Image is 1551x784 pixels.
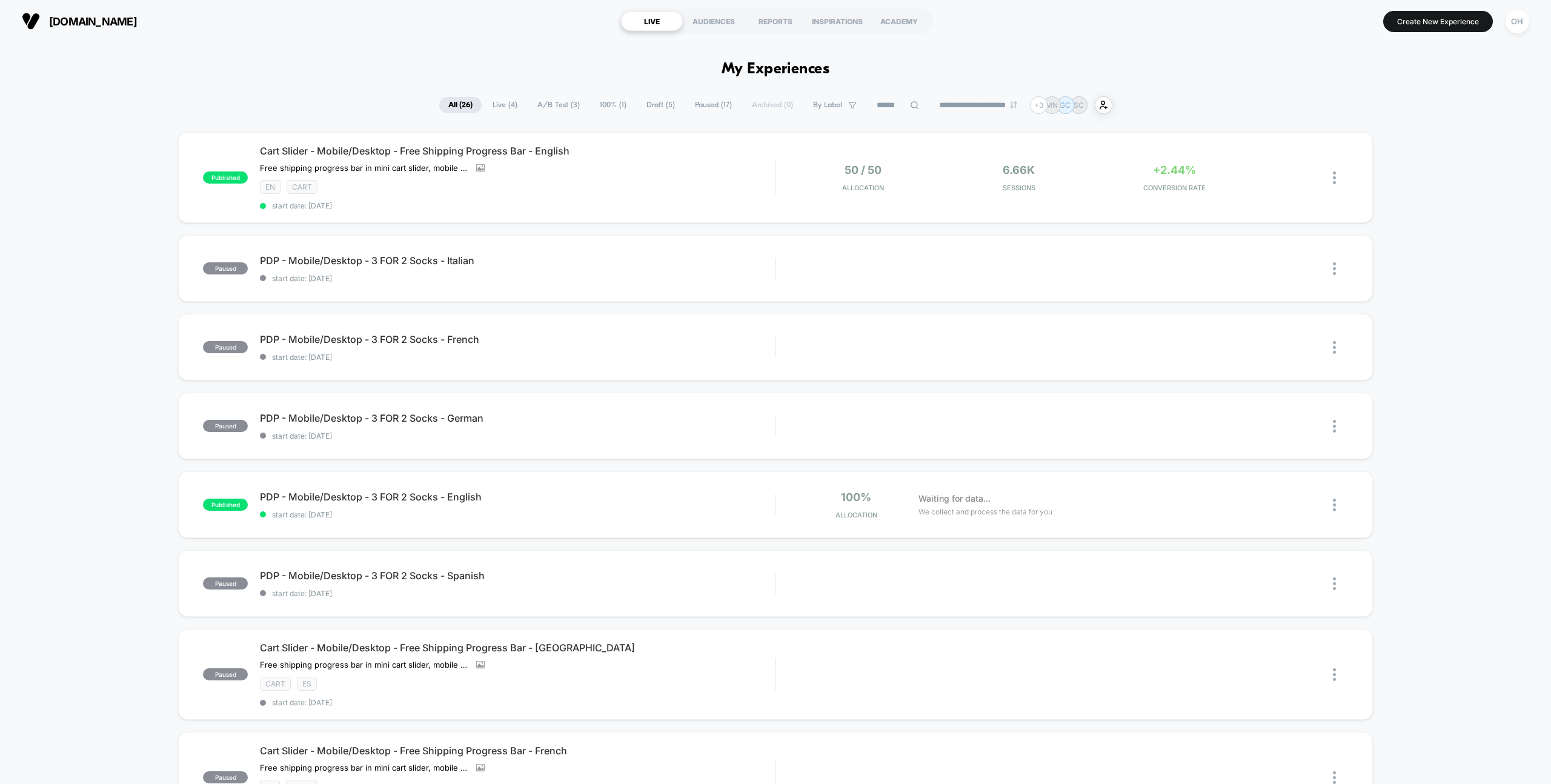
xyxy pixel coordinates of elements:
[835,511,877,519] span: Allocation
[260,353,775,362] span: start date: [DATE]
[203,771,248,783] span: paused
[1333,262,1336,275] img: close
[868,12,930,31] div: ACADEMY
[745,12,806,31] div: REPORTS
[621,12,683,31] div: LIVE
[260,180,281,194] span: EN
[1100,184,1249,192] span: CONVERSION RATE
[1074,101,1084,110] p: SC
[528,97,589,113] span: A/B Test ( 3 )
[1506,10,1529,33] div: OH
[1010,101,1017,108] img: end
[1383,11,1493,32] button: Create New Experience
[813,101,842,110] span: By Label
[260,201,775,210] span: start date: [DATE]
[1333,341,1336,354] img: close
[842,184,884,192] span: Allocation
[683,12,745,31] div: AUDIENCES
[1046,101,1058,110] p: MN
[944,184,1094,192] span: Sessions
[841,491,871,503] span: 100%
[203,499,248,511] span: published
[1333,420,1336,433] img: close
[260,763,467,772] span: Free shipping progress bar in mini cart slider, mobile only
[18,12,141,31] button: [DOMAIN_NAME]
[591,97,636,113] span: 100% ( 1 )
[260,412,775,424] span: PDP - Mobile/Desktop - 3 FOR 2 Socks - German
[297,677,317,691] span: ES
[806,12,868,31] div: INSPIRATIONS
[845,164,882,176] span: 50 / 50
[260,698,775,707] span: start date: [DATE]
[203,262,248,274] span: paused
[1333,577,1336,590] img: close
[260,570,775,582] span: PDP - Mobile/Desktop - 3 FOR 2 Socks - Spanish
[1333,771,1336,784] img: close
[722,61,830,78] h1: My Experiences
[1333,171,1336,184] img: close
[1153,164,1196,176] span: +2.44%
[918,492,991,505] span: Waiting for data...
[260,431,775,440] span: start date: [DATE]
[203,577,248,590] span: paused
[1502,9,1533,34] button: OH
[260,677,291,691] span: CART
[1003,164,1035,176] span: 6.66k
[203,171,248,184] span: published
[918,506,1052,517] span: We collect and process the data for you
[637,97,684,113] span: Draft ( 5 )
[260,333,775,345] span: PDP - Mobile/Desktop - 3 FOR 2 Socks - French
[260,254,775,267] span: PDP - Mobile/Desktop - 3 FOR 2 Socks - Italian
[203,341,248,353] span: paused
[1060,101,1071,110] p: GC
[1030,96,1048,114] div: + 3
[686,97,741,113] span: Paused ( 17 )
[483,97,526,113] span: Live ( 4 )
[22,12,40,30] img: Visually logo
[260,589,775,598] span: start date: [DATE]
[1333,668,1336,681] img: close
[260,642,775,654] span: Cart Slider - Mobile/Desktop - Free Shipping Progress Bar - [GEOGRAPHIC_DATA]
[260,163,467,173] span: Free shipping progress bar in mini cart slider, mobile only
[260,510,775,519] span: start date: [DATE]
[1333,499,1336,511] img: close
[260,660,467,669] span: Free shipping progress bar in mini cart slider, mobile only
[260,274,775,283] span: start date: [DATE]
[49,15,137,28] span: [DOMAIN_NAME]
[260,745,775,757] span: Cart Slider - Mobile/Desktop - Free Shipping Progress Bar - French
[287,180,317,194] span: CART
[439,97,482,113] span: All ( 26 )
[260,145,775,157] span: Cart Slider - Mobile/Desktop - Free Shipping Progress Bar - English
[203,420,248,432] span: paused
[260,491,775,503] span: PDP - Mobile/Desktop - 3 FOR 2 Socks - English
[203,668,248,680] span: paused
